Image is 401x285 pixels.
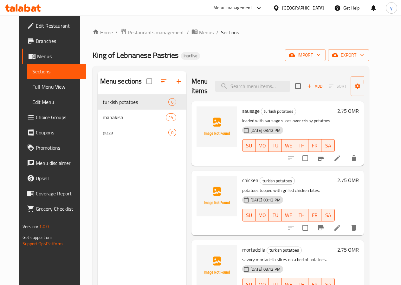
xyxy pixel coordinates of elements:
[248,266,283,272] span: [DATE] 03:12 PM
[191,77,208,96] h2: Menu items
[36,144,81,152] span: Promotions
[290,51,320,59] span: import
[27,79,86,94] a: Full Menu View
[305,81,325,91] button: Add
[22,33,86,49] a: Branches
[267,247,302,254] div: turkish potatoes
[328,49,369,61] button: export
[242,256,335,264] p: savory mortadella slices on a bed of potatoes.
[269,139,282,152] button: TU
[98,125,186,140] div: pizza0
[351,76,393,96] button: Manage items
[32,98,81,106] span: Edit Menu
[260,177,294,185] span: turkish potatoes
[197,106,237,147] img: sausage
[324,211,332,220] span: SA
[37,52,81,60] span: Menus
[390,4,392,11] span: y
[337,176,359,185] h6: 2.75 OMR
[258,141,266,150] span: MO
[346,151,361,166] button: delete
[36,129,81,136] span: Coupons
[284,141,293,150] span: WE
[168,129,176,136] div: items
[213,4,252,12] div: Menu-management
[282,4,324,11] div: [GEOGRAPHIC_DATA]
[98,110,186,125] div: manakish14
[245,211,253,220] span: SU
[22,125,86,140] a: Coupons
[242,175,258,185] span: chicken
[269,209,282,221] button: TU
[356,78,388,94] span: Manage items
[36,205,81,213] span: Grocery Checklist
[295,139,308,152] button: TH
[22,201,86,216] a: Grocery Checklist
[216,29,218,36] li: /
[346,220,361,235] button: delete
[191,28,214,37] a: Menus
[32,68,81,75] span: Sections
[23,240,63,248] a: Support.OpsPlatform
[23,222,38,231] span: Version:
[93,29,113,36] a: Home
[169,130,176,136] span: 0
[171,74,186,89] button: Add section
[242,245,265,254] span: mortadella
[22,110,86,125] a: Choice Groups
[313,151,328,166] button: Branch-specific-item
[36,190,81,197] span: Coverage Report
[248,127,283,133] span: [DATE] 03:12 PM
[325,81,351,91] span: Select section first
[308,139,322,152] button: FR
[221,29,239,36] span: Sections
[298,211,306,220] span: TH
[282,139,295,152] button: WE
[103,113,166,121] span: manakish
[291,79,305,93] span: Select section
[93,48,178,62] span: King of Lebnanese Pastries
[271,141,280,150] span: TU
[261,108,296,115] span: turkish potatoes
[115,29,118,36] li: /
[143,75,156,88] span: Select all sections
[311,141,319,150] span: FR
[22,49,86,64] a: Menus
[166,114,176,120] span: 14
[337,106,359,115] h6: 2.75 OMR
[248,197,283,203] span: [DATE] 03:12 PM
[308,209,322,221] button: FR
[39,222,49,231] span: 1.0.0
[271,211,280,220] span: TU
[32,83,81,91] span: Full Menu View
[305,81,325,91] span: Add item
[93,28,369,37] nav: breadcrumb
[22,155,86,171] a: Menu disclaimer
[255,139,269,152] button: MO
[242,106,260,116] span: sausage
[242,139,256,152] button: SU
[23,233,52,241] span: Get support on:
[98,94,186,110] div: turkish potatoes6
[22,186,86,201] a: Coverage Report
[98,92,186,143] nav: Menu sections
[128,29,184,36] span: Restaurants management
[22,171,86,186] a: Upsell
[282,209,295,221] button: WE
[337,245,359,254] h6: 2.75 OMR
[36,174,81,182] span: Upsell
[215,81,290,92] input: search
[311,211,319,220] span: FR
[120,28,184,37] a: Restaurants management
[333,154,341,162] a: Edit menu item
[284,211,293,220] span: WE
[242,209,256,221] button: SU
[299,221,312,234] span: Select to update
[103,129,168,136] span: pizza
[295,209,308,221] button: TH
[27,64,86,79] a: Sections
[313,220,328,235] button: Branch-specific-item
